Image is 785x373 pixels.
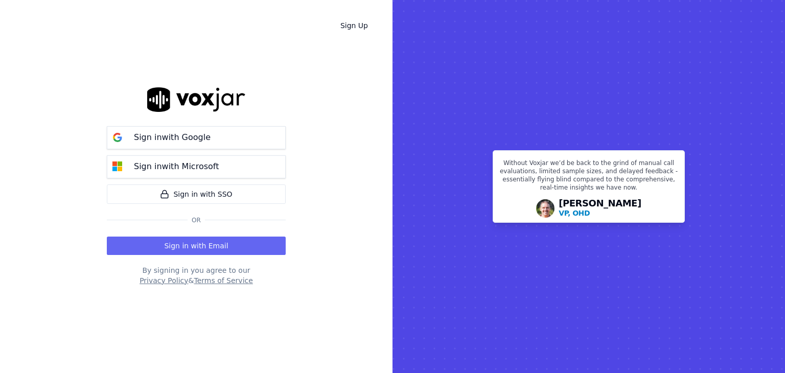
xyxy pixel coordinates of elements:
div: By signing in you agree to our & [107,265,286,286]
span: Or [188,216,205,224]
div: [PERSON_NAME] [559,199,641,218]
a: Sign Up [332,16,376,35]
button: Sign inwith Google [107,126,286,149]
p: VP, OHD [559,208,590,218]
button: Sign in with Email [107,237,286,255]
button: Privacy Policy [140,275,188,286]
p: Sign in with Microsoft [134,160,219,173]
img: Avatar [536,199,555,218]
img: microsoft Sign in button [107,156,128,177]
img: google Sign in button [107,127,128,148]
a: Sign in with SSO [107,184,286,204]
button: Sign inwith Microsoft [107,155,286,178]
img: logo [147,87,245,111]
p: Sign in with Google [134,131,211,144]
button: Terms of Service [194,275,252,286]
p: Without Voxjar we’d be back to the grind of manual call evaluations, limited sample sizes, and de... [499,159,678,196]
